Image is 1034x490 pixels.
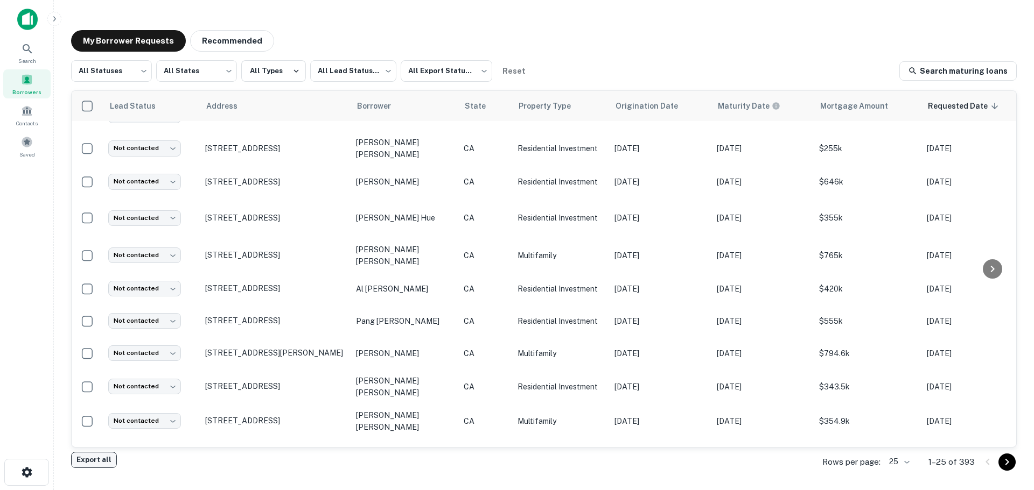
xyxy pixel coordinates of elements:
p: $765k [819,250,916,261]
th: Property Type [512,91,609,121]
p: [DATE] [717,143,808,154]
span: Search [18,56,36,65]
p: [PERSON_NAME] [356,347,453,359]
span: Borrower [357,100,405,112]
button: Export all [71,452,117,468]
p: [DATE] [614,347,706,359]
div: All Lead Statuses [310,57,396,85]
p: [PERSON_NAME] hue [356,212,453,224]
p: pang [PERSON_NAME] [356,315,453,327]
p: [DATE] [927,176,1018,188]
div: Not contacted [108,413,181,429]
div: Not contacted [108,379,181,394]
th: Mortgage Amount [814,91,921,121]
div: Not contacted [108,174,181,189]
p: CA [464,143,507,154]
div: Not contacted [108,313,181,329]
button: Go to next page [998,453,1016,471]
p: [PERSON_NAME] [356,176,453,188]
p: CA [464,315,507,327]
button: My Borrower Requests [71,30,186,52]
p: [DATE] [614,212,706,224]
span: Requested Date [928,100,1002,112]
a: Saved [3,132,51,161]
a: Borrowers [3,69,51,98]
th: Address [200,91,351,121]
button: Recommended [190,30,274,52]
p: CA [464,176,507,188]
p: $343.5k [819,381,916,393]
span: Borrowers [12,88,41,96]
p: [DATE] [614,315,706,327]
p: [PERSON_NAME] [PERSON_NAME] [356,244,453,267]
div: Not contacted [108,210,181,226]
p: al [PERSON_NAME] [356,283,453,295]
p: [DATE] [717,415,808,427]
p: [DATE] [717,381,808,393]
p: [DATE] [927,212,1018,224]
p: [DATE] [614,250,706,261]
div: Maturity dates displayed may be estimated. Please contact the lender for the most accurate maturi... [718,100,780,112]
p: Rows per page: [822,456,881,468]
div: Not contacted [108,140,181,156]
p: [STREET_ADDRESS] [205,213,345,223]
div: All Export Statuses [401,57,492,85]
div: Not contacted [108,345,181,361]
p: [DATE] [717,315,808,327]
a: Contacts [3,101,51,130]
p: [DATE] [717,212,808,224]
span: Property Type [519,100,585,112]
div: Tiện ích trò chuyện [980,404,1034,456]
p: $420k [819,283,916,295]
p: [STREET_ADDRESS] [205,316,345,325]
button: Reset [497,60,531,82]
p: [PERSON_NAME] [PERSON_NAME] [356,409,453,433]
p: Multifamily [518,250,604,261]
p: [DATE] [927,347,1018,359]
p: [DATE] [717,283,808,295]
p: [DATE] [927,143,1018,154]
p: [PERSON_NAME] [PERSON_NAME] [356,375,453,399]
th: State [458,91,512,121]
p: [DATE] [927,381,1018,393]
img: capitalize-icon.png [17,9,38,30]
p: [DATE] [614,415,706,427]
p: [DATE] [717,347,808,359]
span: Lead Status [109,100,170,112]
a: Search [3,38,51,67]
p: [DATE] [927,315,1018,327]
div: Not contacted [108,281,181,296]
p: [DATE] [927,415,1018,427]
p: Multifamily [518,415,604,427]
th: Borrower [351,91,458,121]
p: CA [464,415,507,427]
button: All Types [241,60,306,82]
p: CA [464,283,507,295]
span: Origination Date [616,100,692,112]
th: Maturity dates displayed may be estimated. Please contact the lender for the most accurate maturi... [711,91,814,121]
p: $255k [819,143,916,154]
p: Residential Investment [518,143,604,154]
th: Lead Status [103,91,200,121]
h6: Maturity Date [718,100,770,112]
iframe: Chat Widget [980,404,1034,456]
span: Mortgage Amount [820,100,902,112]
p: $355k [819,212,916,224]
th: Origination Date [609,91,711,121]
p: [PERSON_NAME] [PERSON_NAME] [356,137,453,160]
p: [DATE] [717,250,808,261]
p: Residential Investment [518,176,604,188]
p: [DATE] [614,283,706,295]
p: [DATE] [717,176,808,188]
div: Not contacted [108,247,181,263]
p: [DATE] [927,283,1018,295]
p: $354.9k [819,415,916,427]
p: [STREET_ADDRESS][PERSON_NAME] [205,348,345,358]
p: CA [464,212,507,224]
div: All Statuses [71,57,152,85]
a: Search maturing loans [899,61,1017,81]
span: Saved [19,150,35,159]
